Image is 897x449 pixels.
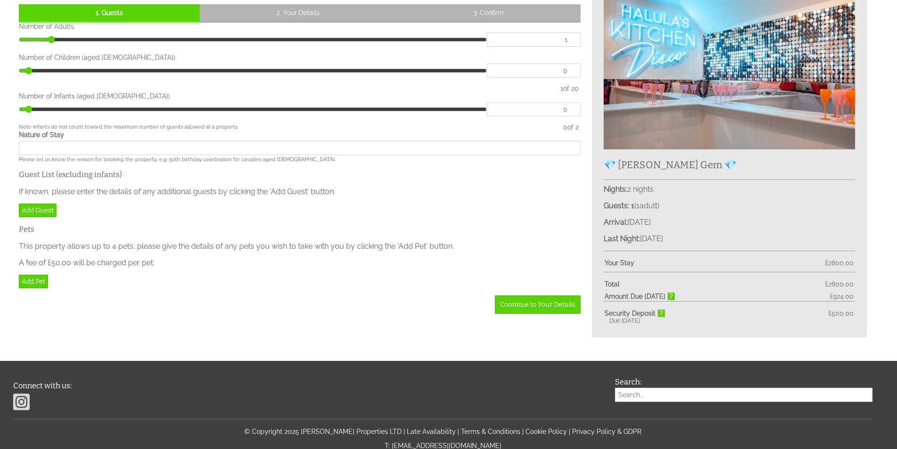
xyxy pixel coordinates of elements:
[13,392,30,411] img: Instagram
[19,204,57,217] a: Add Guest
[19,156,336,163] small: Please let us know the reason for booking the property, e.g. 50th birthday celebration for couple...
[19,170,581,179] h3: Guest List (excluding infants)
[604,317,855,324] div: Due [DATE]
[19,4,200,21] a: 1. Guests
[828,259,854,267] span: 2800.00
[19,258,581,267] p: A fee of £50.00 will be charged per pet.
[636,201,639,210] span: 1
[461,428,520,435] a: Terms & Conditions
[604,234,640,243] strong: Last Night:
[604,185,855,194] p: 2 nights
[560,85,563,92] span: 1
[825,259,854,267] span: £
[636,201,657,210] span: adult
[396,4,581,21] a: 3. Confirm
[13,381,598,390] h3: Connect with us:
[604,234,855,243] p: [DATE]
[569,428,570,435] span: |
[605,293,675,300] strong: Amount Due [DATE]
[19,23,581,30] label: Number of Adults
[631,201,634,210] strong: 1
[605,310,665,317] strong: Security Deposit
[495,295,581,314] a: Continue to Your Details
[605,280,825,288] strong: Total
[631,201,659,210] span: ( )
[19,131,581,139] label: Nature of Stay
[604,218,628,227] strong: Arrival:
[605,259,825,267] strong: Your Stay
[407,428,456,435] a: Late Availability
[561,123,581,131] div: of 2
[604,201,629,210] strong: Guests:
[525,428,567,435] a: Cookie Policy
[615,377,873,386] h3: Search:
[19,225,581,234] h3: Pets
[200,4,396,21] a: 2. Your Details
[828,280,854,288] span: 2800.00
[558,85,581,92] div: of 20
[604,185,627,194] strong: Nights:
[19,123,561,131] small: Note infants do not count toward the maximum number of guests allowed at a property.
[572,428,641,435] a: Privacy Policy & GDPR
[563,123,567,131] span: 0
[404,428,405,435] span: |
[19,275,48,288] a: Add Pet
[830,293,854,300] span: £
[833,293,854,300] span: 924.00
[825,280,854,288] span: £
[604,218,855,227] p: [DATE]
[19,92,581,100] label: Number of Infants (aged [DEMOGRAPHIC_DATA])
[458,428,459,435] span: |
[522,428,524,435] span: |
[19,187,581,196] p: If known, please enter the details of any additional guests by clicking the 'Add Guest' button.
[19,54,581,61] label: Number of Children (aged [DEMOGRAPHIC_DATA])
[19,242,581,251] p: This property allows up to 4 pets, please give the details of any pets you wish to take with you ...
[244,428,402,435] a: © Copyright 2025 [PERSON_NAME] Properties LTD
[832,310,854,317] span: 500.00
[828,310,854,317] span: £
[615,388,873,402] input: Search...
[604,159,855,171] h2: 💎 [PERSON_NAME] Gem 💎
